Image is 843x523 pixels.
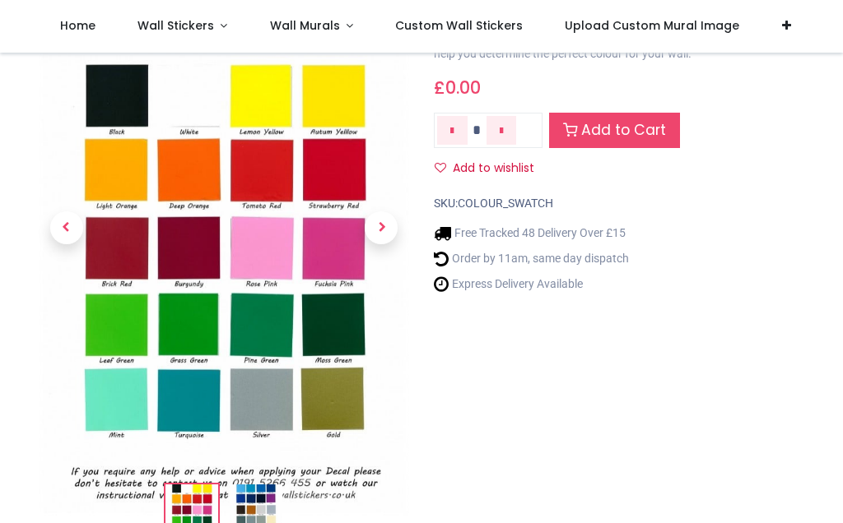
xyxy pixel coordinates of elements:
span: Custom Wall Stickers [395,17,523,34]
span: Next [365,211,398,244]
button: Add to wishlistAdd to wishlist [434,155,548,183]
span: £ [434,76,481,100]
li: Free Tracked 48 Delivery Over £15 [434,224,629,242]
span: Upload Custom Mural Image [565,17,739,34]
i: Add to wishlist [435,162,446,174]
span: Wall Murals [270,17,340,34]
a: Previous [39,62,95,392]
span: Home [60,17,95,34]
a: Next [354,62,410,392]
a: Remove one [437,116,468,145]
div: SKU: [434,196,804,212]
span: Previous [50,211,83,244]
li: Order by 11am, same day dispatch [434,250,629,267]
li: Express Delivery Available [434,275,629,293]
a: Add to Cart [549,113,680,148]
span: Wall Stickers [137,17,214,34]
span: 0.00 [445,76,481,100]
a: Add one [487,116,517,145]
span: COLOUR_SWATCH [458,197,553,210]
